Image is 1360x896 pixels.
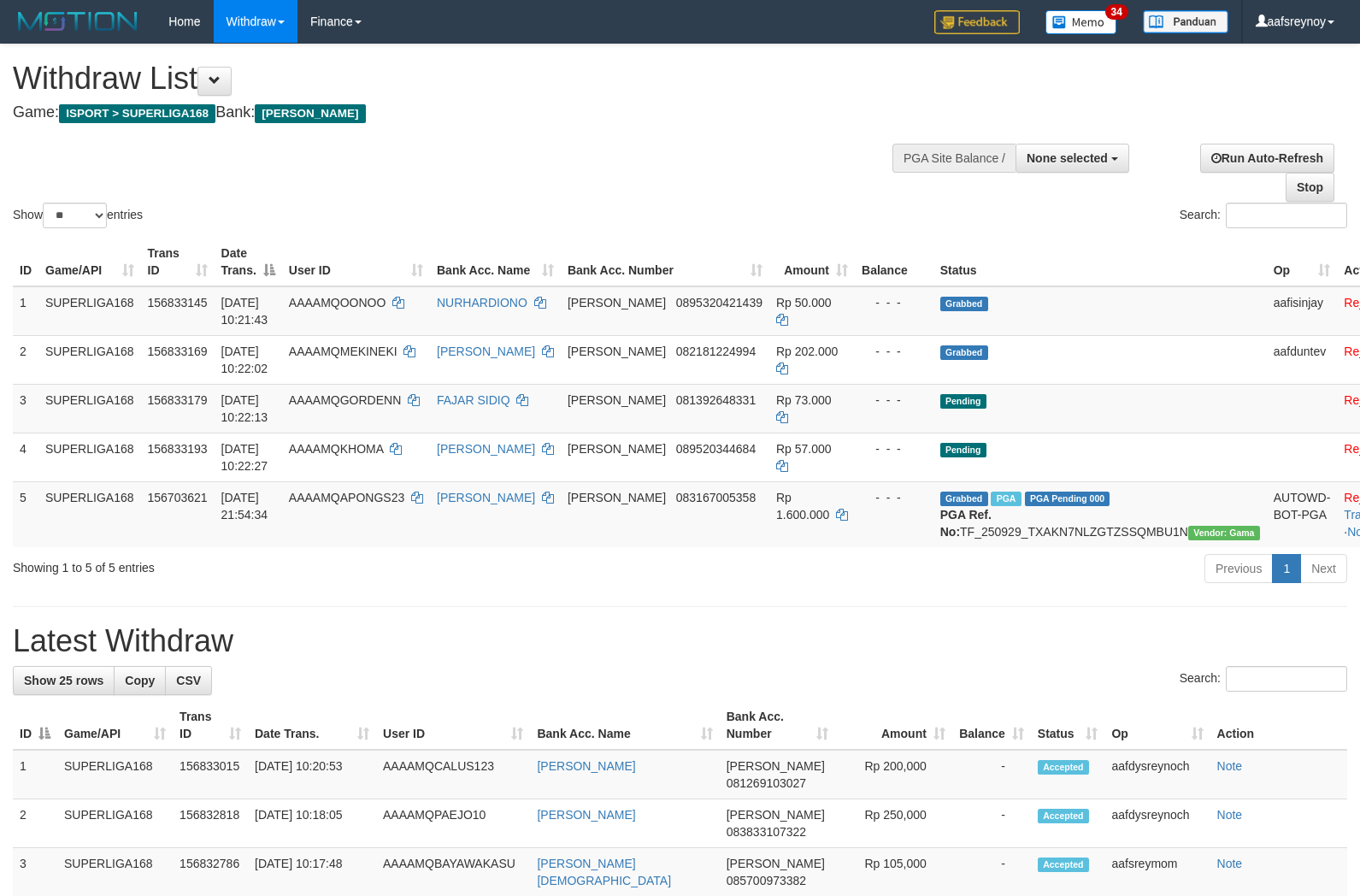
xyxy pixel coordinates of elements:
a: FAJAR SIDIQ [437,393,510,407]
th: Amount: activate to sort column ascending [769,238,855,286]
span: Copy 083833107322 to clipboard [727,825,806,839]
img: Feedback.jpg [934,10,1020,34]
span: Grabbed [940,297,988,311]
div: - - - [862,294,927,311]
span: Grabbed [940,345,988,360]
td: 2 [13,799,57,848]
td: AAAAMQCALUS123 [376,750,530,799]
img: MOTION_logo.png [13,9,143,34]
span: Copy 085700973382 to clipboard [727,874,806,887]
a: [PERSON_NAME] [437,491,535,504]
a: [PERSON_NAME][DEMOGRAPHIC_DATA] [537,857,671,887]
span: Accepted [1038,760,1089,775]
a: Run Auto-Refresh [1200,144,1334,173]
a: NURHARDIONO [437,296,527,309]
th: Op: activate to sort column ascending [1267,238,1338,286]
th: Status [933,238,1267,286]
a: Show 25 rows [13,666,115,695]
th: Bank Acc. Number: activate to sort column ascending [561,238,769,286]
span: [PERSON_NAME] [727,857,825,870]
td: aafdysreynoch [1104,750,1210,799]
h1: Withdraw List [13,62,890,96]
td: 156833015 [173,750,248,799]
td: aafisinjay [1267,286,1338,336]
td: AUTOWD-BOT-PGA [1267,481,1338,547]
a: [PERSON_NAME] [437,442,535,456]
td: SUPERLIGA168 [57,799,173,848]
span: [PERSON_NAME] [568,491,666,504]
span: [DATE] 10:22:02 [221,345,268,375]
a: Next [1300,554,1347,583]
input: Search: [1226,203,1347,228]
th: Game/API: activate to sort column ascending [38,238,141,286]
td: - [952,750,1031,799]
span: Rp 73.000 [776,393,832,407]
td: 1 [13,750,57,799]
td: 3 [13,384,38,433]
td: Rp 200,000 [835,750,951,799]
div: - - - [862,392,927,409]
select: Showentries [43,203,107,228]
th: Bank Acc. Name: activate to sort column ascending [430,238,561,286]
th: User ID: activate to sort column ascending [282,238,430,286]
span: Copy 083167005358 to clipboard [676,491,756,504]
td: [DATE] 10:18:05 [248,799,376,848]
a: [PERSON_NAME] [437,345,535,358]
span: Rp 202.000 [776,345,838,358]
a: Note [1217,857,1243,870]
th: Action [1210,701,1347,750]
td: 2 [13,335,38,384]
th: Date Trans.: activate to sort column descending [215,238,282,286]
a: Previous [1204,554,1273,583]
span: [DATE] 10:22:27 [221,442,268,473]
span: 156833179 [148,393,208,407]
th: Date Trans.: activate to sort column ascending [248,701,376,750]
span: Copy 081269103027 to clipboard [727,776,806,790]
td: 5 [13,481,38,547]
a: Copy [114,666,166,695]
td: aafduntev [1267,335,1338,384]
span: AAAAMQKHOMA [289,442,383,456]
span: [DATE] 21:54:34 [221,491,268,522]
td: 156832818 [173,799,248,848]
th: Trans ID: activate to sort column ascending [173,701,248,750]
a: [PERSON_NAME] [537,808,635,822]
span: AAAAMQGORDENN [289,393,401,407]
span: Copy [125,674,155,687]
td: 1 [13,286,38,336]
span: AAAAMQAPONGS23 [289,491,404,504]
span: Copy 0895320421439 to clipboard [676,296,762,309]
span: CSV [176,674,201,687]
span: [PERSON_NAME] [568,442,666,456]
span: 156703621 [148,491,208,504]
span: Pending [940,394,986,409]
label: Search: [1180,203,1347,228]
span: [PERSON_NAME] [568,296,666,309]
td: aafdysreynoch [1104,799,1210,848]
span: Copy 081392648331 to clipboard [676,393,756,407]
span: ISPORT > SUPERLIGA168 [59,104,215,123]
th: Bank Acc. Name: activate to sort column ascending [530,701,719,750]
span: Grabbed [940,492,988,506]
td: Rp 250,000 [835,799,951,848]
th: Bank Acc. Number: activate to sort column ascending [720,701,836,750]
td: - [952,799,1031,848]
span: Rp 1.600.000 [776,491,829,522]
div: PGA Site Balance / [892,144,1016,173]
span: [DATE] 10:22:13 [221,393,268,424]
span: Rp 57.000 [776,442,832,456]
th: User ID: activate to sort column ascending [376,701,530,750]
td: SUPERLIGA168 [57,750,173,799]
th: Op: activate to sort column ascending [1104,701,1210,750]
img: Button%20Memo.svg [1045,10,1117,34]
span: 34 [1105,4,1128,20]
span: [DATE] 10:21:43 [221,296,268,327]
th: Balance: activate to sort column ascending [952,701,1031,750]
h1: Latest Withdraw [13,624,1347,658]
div: Showing 1 to 5 of 5 entries [13,552,554,576]
label: Show entries [13,203,143,228]
td: SUPERLIGA168 [38,433,141,481]
th: ID: activate to sort column descending [13,701,57,750]
th: Trans ID: activate to sort column ascending [141,238,215,286]
span: Pending [940,443,986,457]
